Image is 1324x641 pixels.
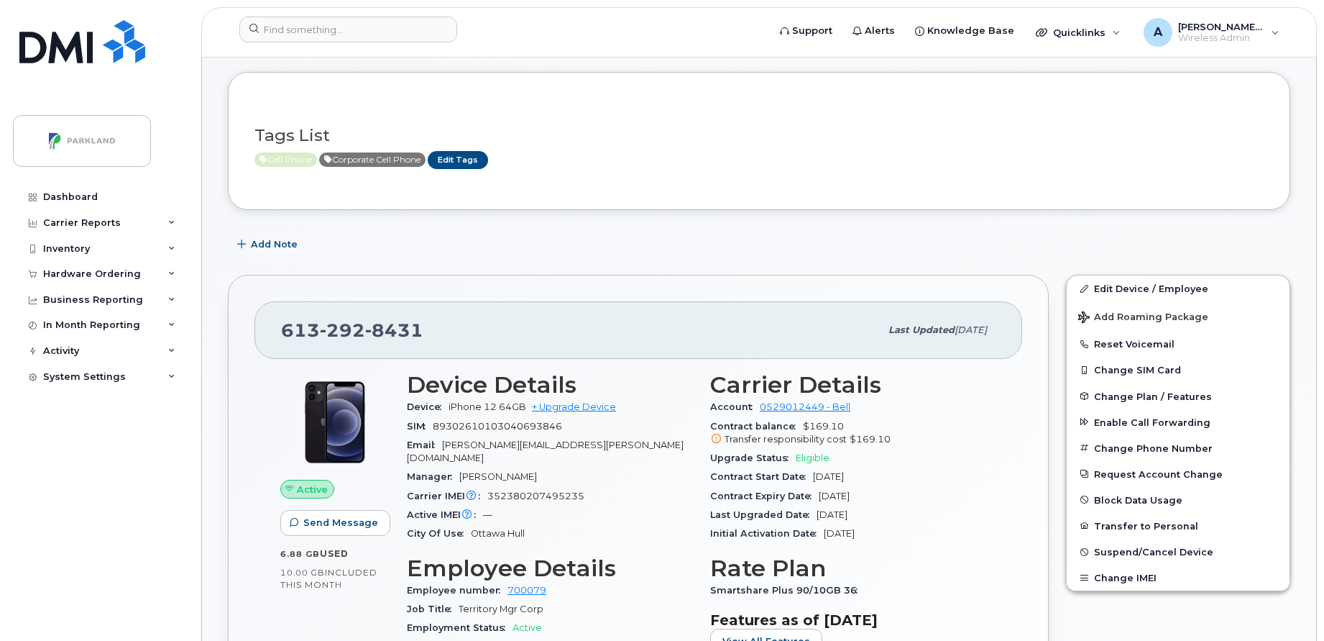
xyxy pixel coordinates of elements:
[1067,487,1289,513] button: Block Data Usage
[813,471,844,482] span: [DATE]
[710,585,865,596] span: Smartshare Plus 90/10GB 36
[842,17,905,45] a: Alerts
[228,232,310,258] button: Add Note
[280,568,325,578] span: 10.00 GB
[281,319,423,341] span: 613
[483,509,492,520] span: —
[297,483,328,496] span: Active
[1067,331,1289,357] button: Reset Voicemail
[710,372,996,398] h3: Carrier Details
[710,401,760,412] span: Account
[792,24,832,38] span: Support
[507,585,546,596] a: 700079
[770,17,842,45] a: Support
[254,127,1264,145] h3: Tags List
[1067,539,1289,565] button: Suspend/Cancel Device
[407,604,459,614] span: Job Title
[365,319,423,341] span: 8431
[407,421,433,432] span: SIM
[512,622,542,633] span: Active
[1067,435,1289,461] button: Change Phone Number
[1154,24,1162,41] span: A
[459,471,537,482] span: [PERSON_NAME]
[1067,513,1289,539] button: Transfer to Personal
[407,528,471,539] span: City Of Use
[407,440,684,463] span: [PERSON_NAME][EMAIL_ADDRESS][PERSON_NAME][DOMAIN_NAME]
[407,555,693,581] h3: Employee Details
[819,491,850,501] span: [DATE]
[280,510,390,536] button: Send Message
[796,453,829,463] span: Eligible
[955,324,987,335] span: [DATE]
[1067,461,1289,487] button: Request Account Change
[320,548,349,559] span: used
[433,421,562,432] span: 89302610103040693846
[251,237,298,251] span: Add Note
[532,401,616,412] a: + Upgrade Device
[1067,276,1289,301] a: Edit Device / Employee
[1094,547,1213,558] span: Suspend/Cancel Device
[280,567,377,591] span: included this month
[1067,383,1289,409] button: Change Plan / Features
[710,491,819,501] span: Contract Expiry Date
[407,372,693,398] h3: Device Details
[320,319,365,341] span: 292
[1067,357,1289,383] button: Change SIM Card
[905,17,1024,45] a: Knowledge Base
[888,324,955,335] span: Last updated
[710,528,824,539] span: Initial Activation Date
[407,491,487,501] span: Carrier IMEI
[710,555,996,581] h3: Rate Plan
[459,604,543,614] span: Territory Mgr Corp
[254,153,317,167] span: Active
[319,153,426,167] span: Active
[1094,417,1210,427] span: Enable Call Forwarding
[1134,18,1289,47] div: Abisheik.Thiyagarajan@parkland.ca
[428,151,488,169] a: Edit Tags
[817,509,847,520] span: [DATE]
[710,453,796,463] span: Upgrade Status
[280,549,320,559] span: 6.88 GB
[1053,27,1105,38] span: Quicklinks
[239,17,457,42] input: Find something...
[407,585,507,596] span: Employee number
[407,401,449,412] span: Device
[449,401,526,412] span: iPhone 12 64GB
[1067,565,1289,591] button: Change IMEI
[710,421,803,432] span: Contract balance
[725,434,847,445] span: Transfer responsibility cost
[407,440,442,450] span: Email
[407,509,483,520] span: Active IMEI
[303,516,378,529] span: Send Message
[487,491,584,501] span: 352380207495235
[710,471,813,482] span: Contract Start Date
[710,421,996,447] span: $169.10
[407,622,512,633] span: Employment Status
[471,528,525,539] span: Ottawa Hull
[1067,409,1289,435] button: Enable Call Forwarding
[927,24,1014,38] span: Knowledge Base
[407,471,459,482] span: Manager
[1067,301,1289,331] button: Add Roaming Package
[760,401,850,412] a: 0529012449 - Bell
[850,434,891,445] span: $169.10
[710,509,817,520] span: Last Upgraded Date
[1178,32,1264,44] span: Wireless Admin
[1026,18,1131,47] div: Quicklinks
[824,528,855,539] span: [DATE]
[710,612,996,629] h3: Features as of [DATE]
[865,24,895,38] span: Alerts
[1094,391,1212,401] span: Change Plan / Features
[1178,21,1264,32] span: [PERSON_NAME][EMAIL_ADDRESS][PERSON_NAME][DOMAIN_NAME]
[292,379,378,465] img: iPhone_12.jpg
[1078,312,1208,325] span: Add Roaming Package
